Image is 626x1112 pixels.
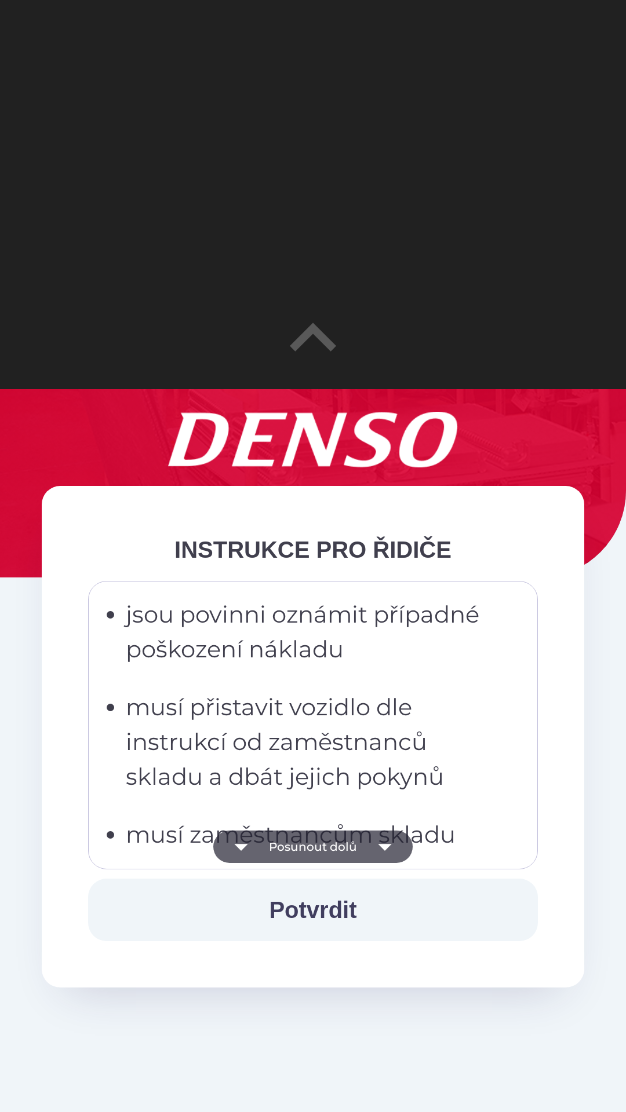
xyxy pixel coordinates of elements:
button: Potvrdit [88,879,538,941]
p: jsou povinni oznámit případné poškození nákladu [126,597,507,667]
div: INSTRUKCE PRO ŘIDIČE [88,532,538,567]
p: musí přistavit vozidlo dle instrukcí od zaměstnanců skladu a dbát jejich pokynů [126,690,507,794]
button: Posunout dolů [213,831,413,863]
img: Logo [42,412,584,467]
p: musí zaměstnancům skladu sdělit, jakým způsobem má být náklad vyložen a zda je při [126,817,507,921]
